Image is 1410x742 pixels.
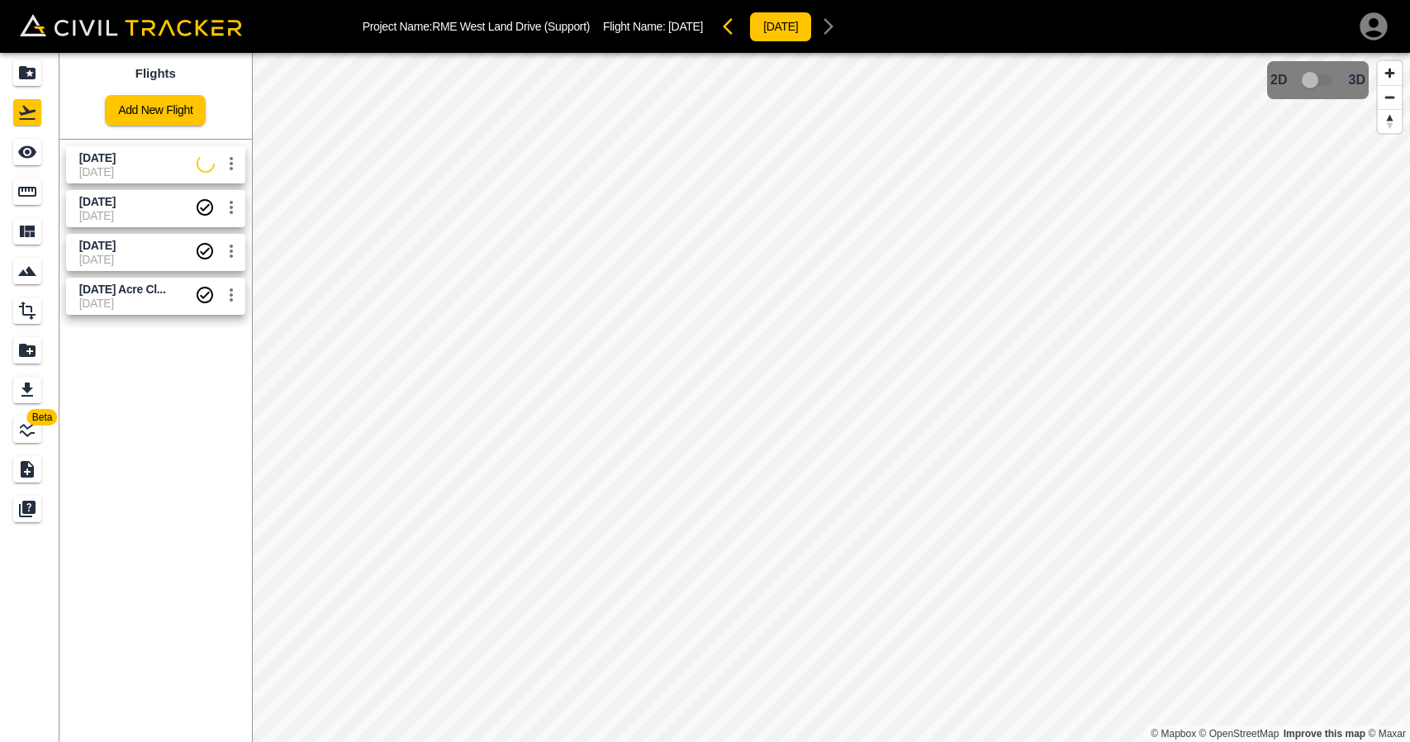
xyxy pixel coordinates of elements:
span: [DATE] [668,20,703,33]
canvas: Map [252,53,1410,742]
img: Civil Tracker [20,14,242,37]
span: 3D [1349,73,1365,88]
button: Zoom out [1378,85,1402,109]
span: 3D model not uploaded yet [1294,64,1342,96]
button: [DATE] [749,12,812,42]
a: Map feedback [1284,728,1365,740]
button: Reset bearing to north [1378,109,1402,133]
a: OpenStreetMap [1199,728,1279,740]
p: Flight Name: [603,20,703,33]
span: 2D [1270,73,1287,88]
a: Maxar [1368,728,1406,740]
a: Mapbox [1151,728,1196,740]
button: Zoom in [1378,61,1402,85]
p: Project Name: RME West Land Drive (Support) [363,20,590,33]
